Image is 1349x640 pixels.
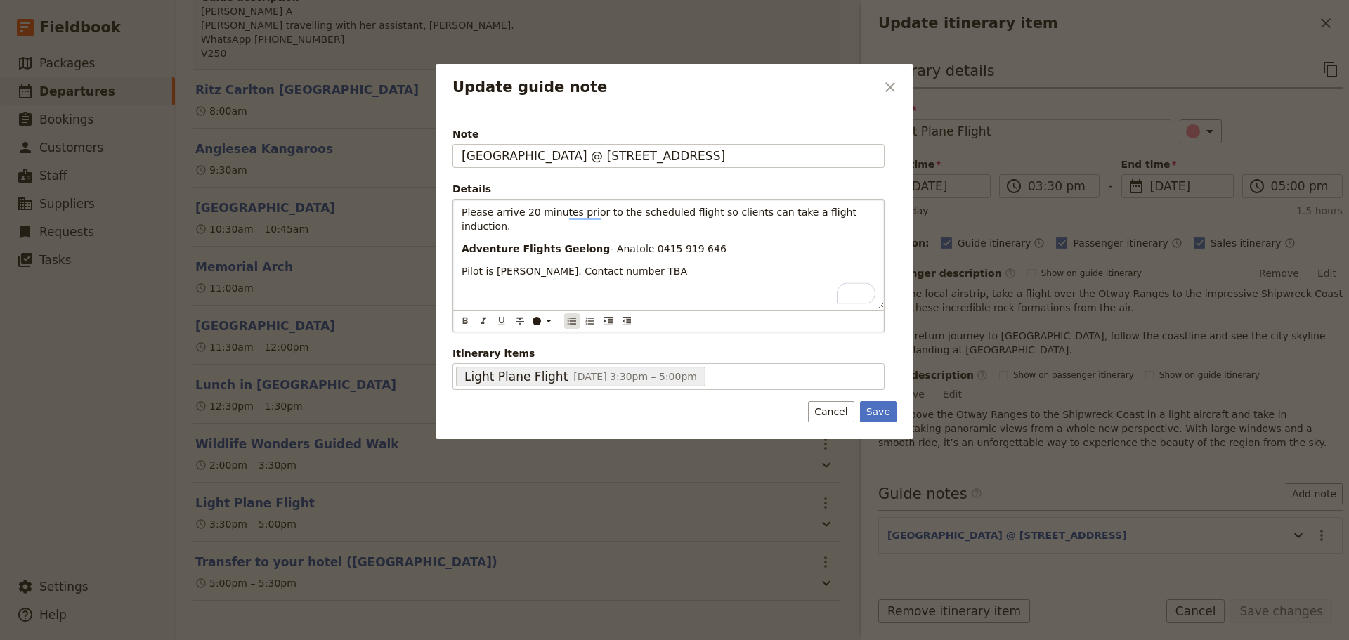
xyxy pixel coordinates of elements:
span: - Anatole 0415 919 646 [610,243,726,254]
span: Itinerary items [452,346,885,360]
strong: Adventure Flights Geelong [462,243,610,254]
button: Close dialog [878,75,902,99]
span: Please arrive 20 minutes prior to the scheduled flight so clients can take a flight induction. [462,207,859,232]
input: Note [452,144,885,168]
button: Bulleted list [564,313,580,329]
button: Decrease indent [619,313,634,329]
button: Cancel [808,401,854,422]
div: To enrich screen reader interactions, please activate Accessibility in Grammarly extension settings [453,200,884,309]
button: Save [860,401,897,422]
button: Increase indent [601,313,616,329]
button: Format underline [494,313,509,329]
span: [DATE] 3:30pm – 5:00pm [573,371,697,382]
button: ​ [529,313,557,329]
span: Note [452,127,885,141]
h2: Update guide note [452,77,875,98]
button: Format bold [457,313,473,329]
button: Numbered list [582,313,598,329]
span: Light Plane Flight [464,368,568,385]
div: ​ [531,315,559,327]
button: Format strikethrough [512,313,528,329]
span: Pilot is [PERSON_NAME]. Contact number TBA [462,266,687,277]
button: Format italic [476,313,491,329]
div: Details [452,182,885,196]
